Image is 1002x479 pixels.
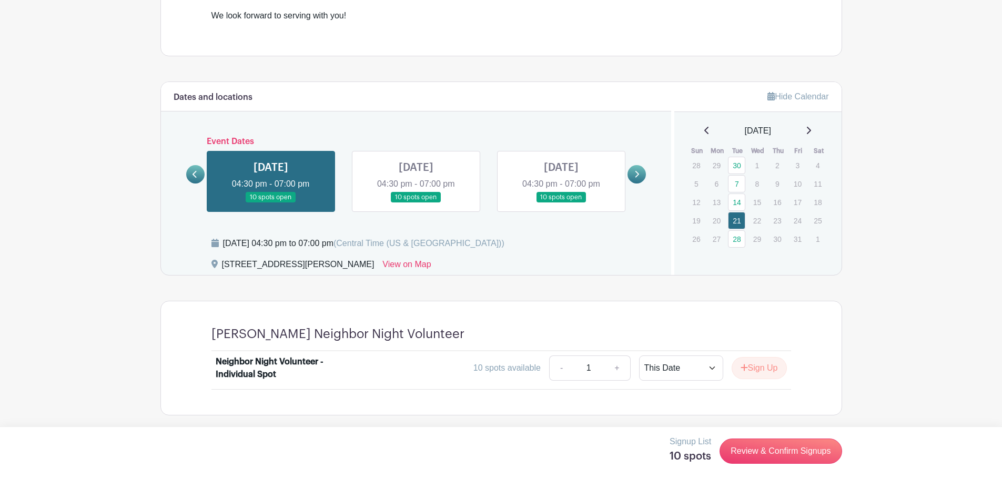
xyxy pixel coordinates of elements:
p: 11 [809,176,826,192]
p: 24 [789,212,806,229]
th: Thu [768,146,788,156]
span: [DATE] [745,125,771,137]
p: 31 [789,231,806,247]
p: 29 [748,231,766,247]
p: 16 [768,194,786,210]
p: 2 [768,157,786,174]
th: Mon [707,146,728,156]
p: 19 [687,212,705,229]
p: 13 [708,194,725,210]
p: 15 [748,194,766,210]
a: - [549,355,573,381]
span: (Central Time (US & [GEOGRAPHIC_DATA])) [333,239,504,248]
a: 28 [728,230,745,248]
p: 5 [687,176,705,192]
p: 1 [748,157,766,174]
p: 26 [687,231,705,247]
div: [DATE] 04:30 pm to 07:00 pm [223,237,504,250]
h6: Dates and locations [174,93,252,103]
p: 27 [708,231,725,247]
a: Review & Confirm Signups [720,439,842,464]
th: Tue [727,146,748,156]
div: 10 spots available [473,362,541,374]
p: 18 [809,194,826,210]
p: 30 [768,231,786,247]
h5: 10 spots [670,450,711,463]
button: Sign Up [732,357,787,379]
p: 22 [748,212,766,229]
th: Fri [788,146,809,156]
a: + [604,355,630,381]
a: 30 [728,157,745,174]
th: Sat [808,146,829,156]
a: Hide Calendar [767,92,828,101]
a: 21 [728,212,745,229]
p: 29 [708,157,725,174]
h4: [PERSON_NAME] Neighbor Night Volunteer [211,327,464,342]
p: 10 [789,176,806,192]
p: 6 [708,176,725,192]
p: 20 [708,212,725,229]
a: View on Map [382,258,431,275]
div: [STREET_ADDRESS][PERSON_NAME] [222,258,375,275]
p: 12 [687,194,705,210]
p: 9 [768,176,786,192]
a: 7 [728,175,745,192]
p: 28 [687,157,705,174]
th: Sun [687,146,707,156]
h6: Event Dates [205,137,628,147]
p: 23 [768,212,786,229]
p: 1 [809,231,826,247]
div: Neighbor Night Volunteer - Individual Spot [216,355,346,381]
p: Signup List [670,435,711,448]
a: 14 [728,193,745,211]
p: 17 [789,194,806,210]
p: 8 [748,176,766,192]
p: 3 [789,157,806,174]
p: 25 [809,212,826,229]
p: 4 [809,157,826,174]
th: Wed [748,146,768,156]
